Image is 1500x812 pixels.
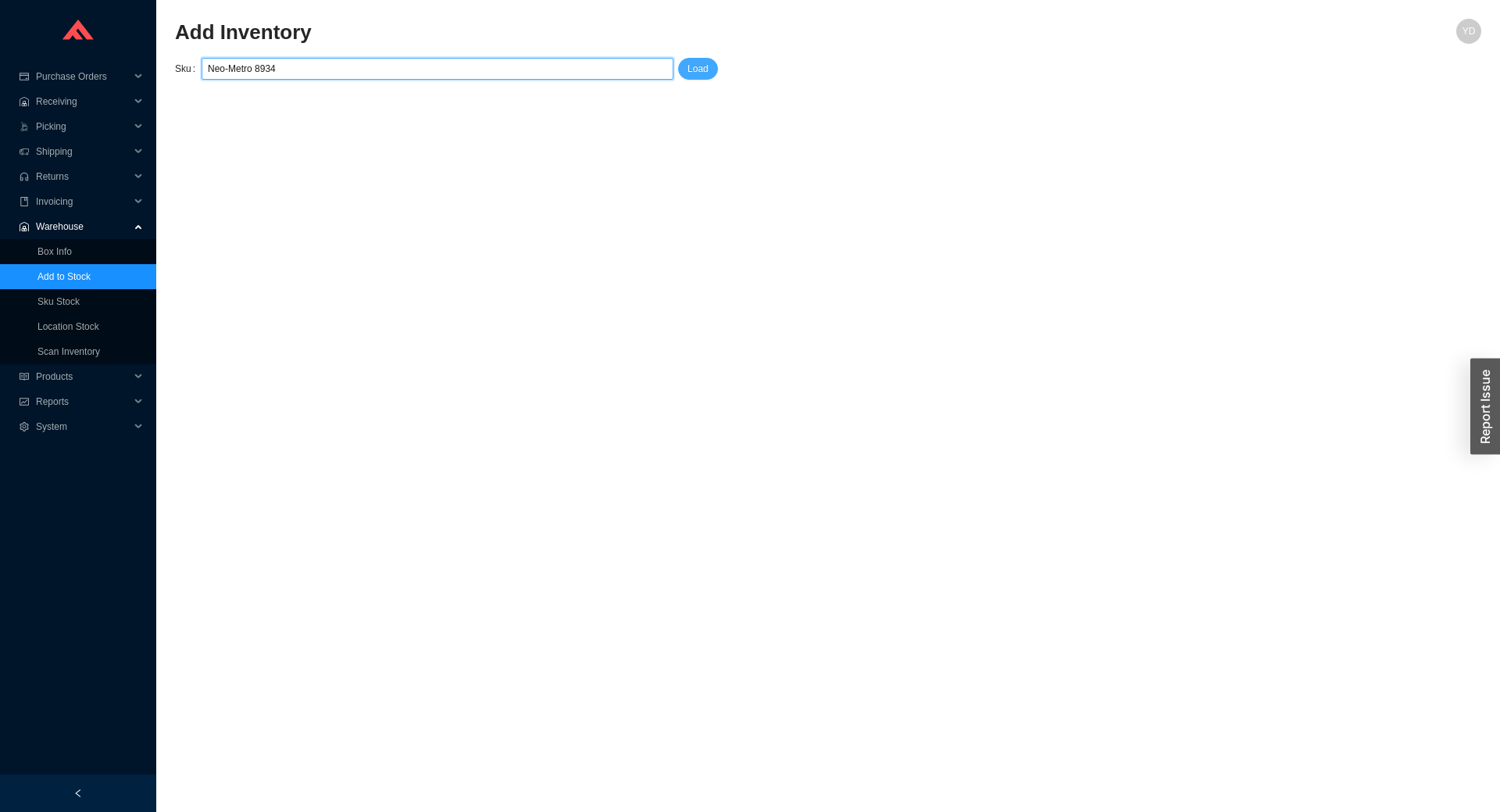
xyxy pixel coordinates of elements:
[1462,19,1476,44] span: YD
[37,321,99,332] a: Location Stock
[36,139,130,164] span: Shipping
[678,58,718,80] button: Load
[36,164,130,189] span: Returns
[36,414,130,439] span: System
[36,114,130,139] span: Picking
[73,789,83,798] span: left
[37,296,80,307] a: Sku Stock
[37,271,91,282] a: Add to Stock
[19,172,30,181] span: customer-service
[687,61,709,77] span: Load
[37,246,72,257] a: Box Info
[175,58,202,80] label: Sku
[175,19,1155,46] h2: Add Inventory
[36,89,130,114] span: Receiving
[19,397,30,406] span: fund
[19,372,30,381] span: read
[36,364,130,389] span: Products
[36,64,130,89] span: Purchase Orders
[19,72,30,81] span: credit-card
[36,189,130,214] span: Invoicing
[36,214,130,239] span: Warehouse
[36,389,130,414] span: Reports
[37,346,100,357] a: Scan Inventory
[19,422,30,431] span: setting
[19,197,30,206] span: book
